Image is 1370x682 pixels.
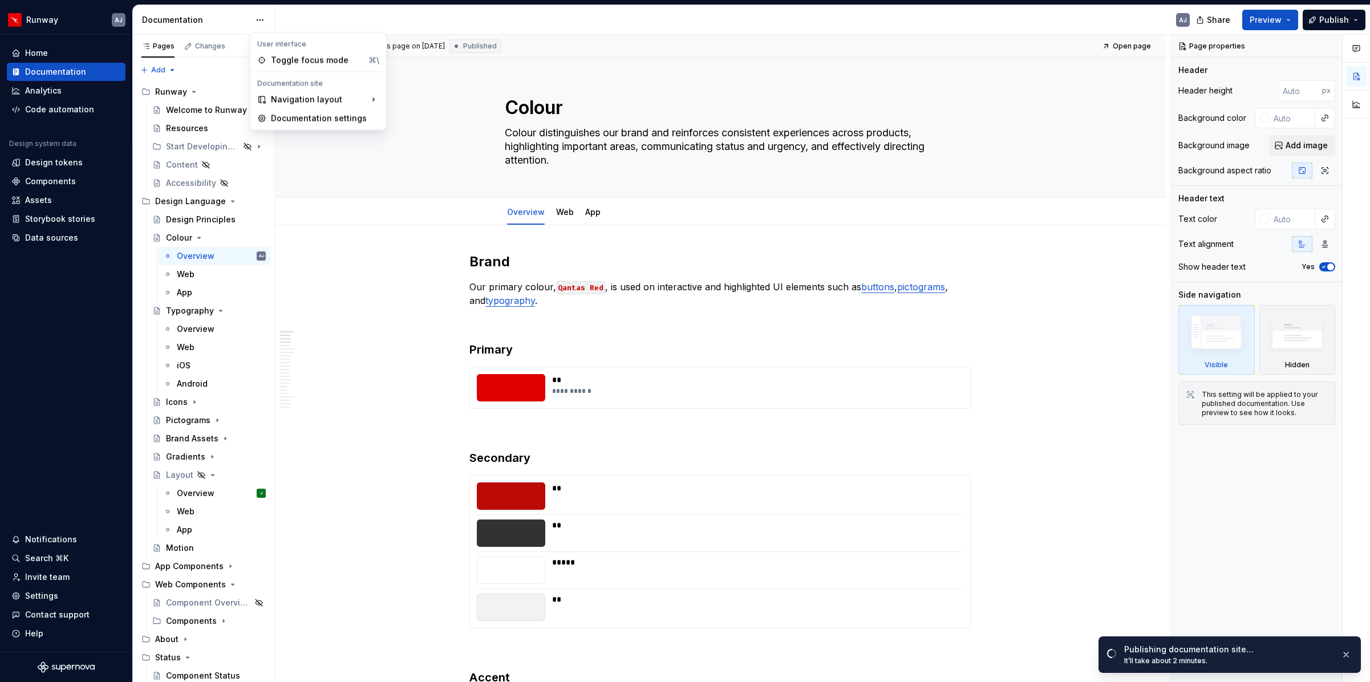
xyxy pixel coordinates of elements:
div: Documentation settings [271,113,379,124]
div: ⌘\ [368,55,379,66]
div: Publishing documentation site… [1124,644,1332,655]
div: Documentation site [253,79,384,88]
div: User interface [253,40,384,49]
div: Toggle focus mode [271,55,364,66]
div: Navigation layout [253,91,384,109]
div: It’ll take about 2 minutes. [1124,656,1332,665]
